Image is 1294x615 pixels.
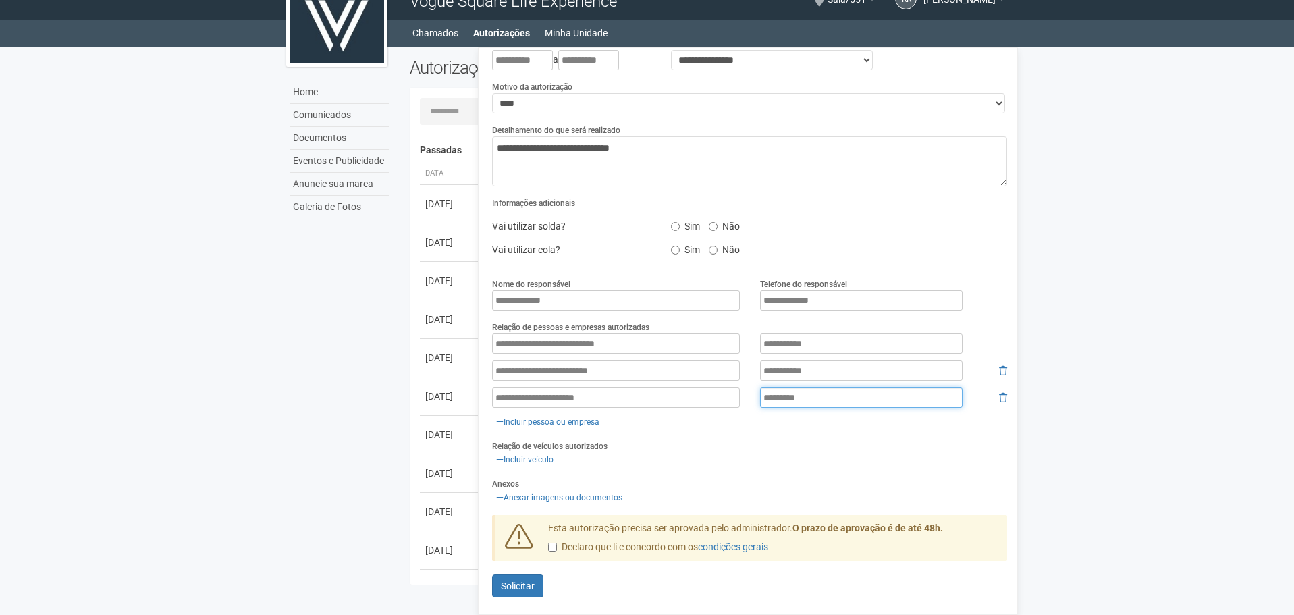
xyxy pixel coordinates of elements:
[492,197,575,209] label: Informações adicionais
[492,278,570,290] label: Nome do responsável
[492,574,543,597] button: Solicitar
[792,523,943,533] strong: O prazo de aprovação é de até 48h.
[492,452,558,467] a: Incluir veículo
[709,222,718,231] input: Não
[425,236,475,249] div: [DATE]
[492,478,519,490] label: Anexos
[482,240,660,260] div: Vai utilizar cola?
[760,278,847,290] label: Telefone do responsável
[412,24,458,43] a: Chamados
[671,240,700,256] label: Sim
[501,581,535,591] span: Solicitar
[290,196,389,218] a: Galeria de Fotos
[425,274,475,288] div: [DATE]
[999,393,1007,402] i: Remover
[709,240,740,256] label: Não
[425,505,475,518] div: [DATE]
[290,127,389,150] a: Documentos
[290,104,389,127] a: Comunicados
[698,541,768,552] a: condições gerais
[482,216,660,236] div: Vai utilizar solda?
[492,440,608,452] label: Relação de veículos autorizados
[425,428,475,442] div: [DATE]
[290,150,389,173] a: Eventos e Publicidade
[492,490,626,505] a: Anexar imagens ou documentos
[425,390,475,403] div: [DATE]
[492,50,650,70] div: a
[290,81,389,104] a: Home
[492,81,572,93] label: Motivo da autorização
[410,57,699,78] h2: Autorizações
[545,24,608,43] a: Minha Unidade
[492,415,603,429] a: Incluir pessoa ou empresa
[425,466,475,480] div: [DATE]
[425,313,475,326] div: [DATE]
[548,543,557,552] input: Declaro que li e concordo com oscondições gerais
[538,522,1008,561] div: Esta autorização precisa ser aprovada pelo administrador.
[671,216,700,232] label: Sim
[425,197,475,211] div: [DATE]
[671,222,680,231] input: Sim
[709,246,718,255] input: Não
[671,246,680,255] input: Sim
[709,216,740,232] label: Não
[290,173,389,196] a: Anuncie sua marca
[492,321,649,333] label: Relação de pessoas e empresas autorizadas
[420,163,481,185] th: Data
[425,543,475,557] div: [DATE]
[473,24,530,43] a: Autorizações
[425,351,475,365] div: [DATE]
[420,145,998,155] h4: Passadas
[548,541,768,554] label: Declaro que li e concordo com os
[492,124,620,136] label: Detalhamento do que será realizado
[999,366,1007,375] i: Remover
